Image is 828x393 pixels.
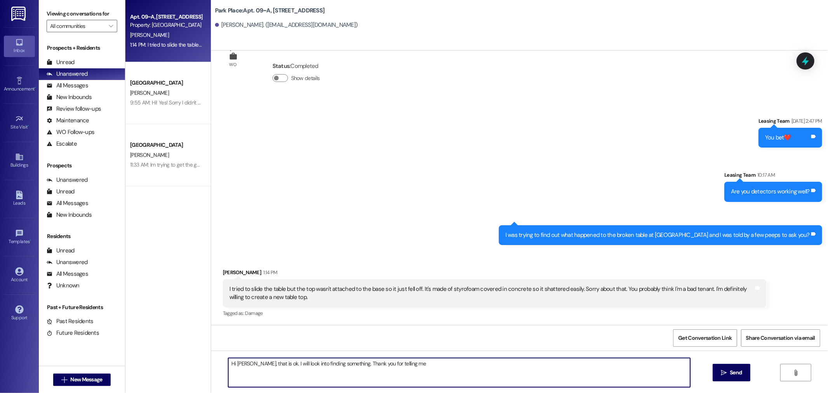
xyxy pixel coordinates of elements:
[130,141,202,149] div: [GEOGRAPHIC_DATA]
[47,82,88,90] div: All Messages
[765,134,791,142] div: You bet❤️
[130,41,695,48] div: 1:14 PM: I tried to slide the table but the top wasn't attached to the base so it just fell off. ...
[47,140,77,148] div: Escalate
[47,8,117,20] label: Viewing conversations for
[11,7,27,21] img: ResiDesk Logo
[505,231,810,239] div: I was trying to find out what happened to the broken table at [GEOGRAPHIC_DATA] and I was told by...
[215,21,358,29] div: [PERSON_NAME]. ([EMAIL_ADDRESS][DOMAIN_NAME])
[47,247,75,255] div: Unread
[273,60,323,72] div: : Completed
[47,329,99,337] div: Future Residents
[39,232,125,240] div: Residents
[30,238,31,243] span: •
[746,334,815,342] span: Share Conversation via email
[47,282,80,290] div: Unknown
[47,188,75,196] div: Unread
[47,211,92,219] div: New Inbounds
[291,74,320,82] label: Show details
[731,188,810,196] div: Are you detectors working well?
[50,20,105,32] input: All communities
[47,317,94,325] div: Past Residents
[47,199,88,207] div: All Messages
[47,117,89,125] div: Maintenance
[223,268,766,279] div: [PERSON_NAME]
[245,310,263,316] span: Damage
[130,21,202,29] div: Property: [GEOGRAPHIC_DATA]
[28,123,29,129] span: •
[223,308,766,319] div: Tagged as:
[229,61,236,69] div: WO
[130,151,169,158] span: [PERSON_NAME]
[678,334,732,342] span: Get Conversation Link
[741,329,820,347] button: Share Conversation via email
[39,44,125,52] div: Prospects + Residents
[790,117,822,125] div: [DATE] 2:47 PM
[673,329,737,347] button: Get Conversation Link
[4,36,35,57] a: Inbox
[4,188,35,209] a: Leads
[261,268,277,276] div: 1:14 PM
[755,171,775,179] div: 10:17 AM
[130,31,169,38] span: [PERSON_NAME]
[70,376,102,384] span: New Message
[4,227,35,248] a: Templates •
[713,364,750,381] button: Send
[4,303,35,324] a: Support
[47,93,92,101] div: New Inbounds
[53,374,111,386] button: New Message
[228,358,690,387] textarea: Hi [PERSON_NAME], that is ok. I will look into finding something. Thank you for telling me
[793,370,798,376] i: 
[47,70,88,78] div: Unanswered
[47,128,94,136] div: WO Follow-ups
[39,162,125,170] div: Prospects
[35,85,36,90] span: •
[215,7,325,15] b: Park Place: Apt. 09~A, [STREET_ADDRESS]
[130,13,202,21] div: Apt. 09~A, [STREET_ADDRESS]
[47,105,101,113] div: Review follow-ups
[4,112,35,133] a: Site Visit •
[4,150,35,171] a: Buildings
[721,370,727,376] i: 
[39,303,125,311] div: Past + Future Residents
[724,171,822,182] div: Leasing Team
[759,117,822,128] div: Leasing Team
[47,176,88,184] div: Unanswered
[229,285,754,302] div: I tried to slide the table but the top wasn't attached to the base so it just fell off. It's made...
[109,23,113,29] i: 
[61,377,67,383] i: 
[47,270,88,278] div: All Messages
[130,99,599,106] div: 9:55 AM: Hi! Yes! Sorry I didn't get back with you sooner, I wanted to talk to my daughter on her...
[47,258,88,266] div: Unanswered
[4,265,35,286] a: Account
[130,89,169,96] span: [PERSON_NAME]
[130,161,462,168] div: 11:33 AM: Im trying to get the guarantor application filled out Is it another application just li...
[130,79,202,87] div: [GEOGRAPHIC_DATA]
[273,62,290,70] b: Status
[47,58,75,66] div: Unread
[730,369,742,377] span: Send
